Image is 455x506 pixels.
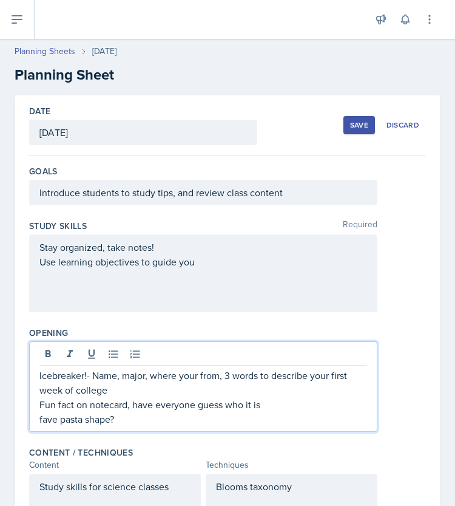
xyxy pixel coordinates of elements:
p: Use learning objectives to guide you [39,255,367,269]
h2: Planning Sheet [15,64,440,86]
span: Required [343,220,377,232]
label: Opening [29,327,68,339]
label: Study Skills [29,220,87,232]
label: Content / Techniques [29,446,133,459]
a: Planning Sheets [15,45,75,58]
div: Save [350,120,368,130]
button: Save [343,116,375,134]
div: Content [29,459,201,471]
p: Study skills for science classes [39,479,190,494]
label: Goals [29,165,58,177]
p: Icebreaker!- Name, major, where your from, 3 words to describe your first week of college [39,368,367,397]
p: Fun fact on notecard, have everyone guess who it is [39,397,367,412]
div: Techniques [206,459,377,471]
div: [DATE] [92,45,116,58]
div: Discard [386,120,419,130]
p: Introduce students to study tips, and review class content [39,185,367,200]
p: Stay organized, take notes! [39,240,367,255]
label: Date [29,105,50,117]
button: Discard [380,116,426,134]
p: Blooms taxonomy [216,479,367,494]
p: fave pasta shape? [39,412,367,426]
